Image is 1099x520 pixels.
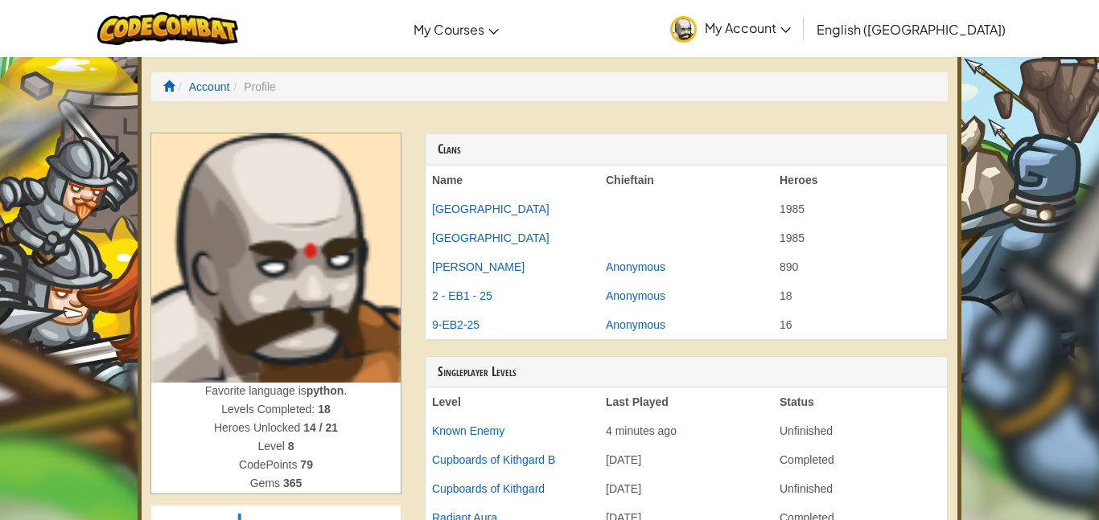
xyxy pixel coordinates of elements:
th: Level [426,387,599,416]
h3: Singleplayer Levels [438,365,935,379]
a: Anonymous [606,318,665,331]
span: My Account [705,19,791,36]
a: [PERSON_NAME] [432,260,525,273]
img: avatar [670,16,697,43]
th: Name [426,166,599,194]
a: 9-EB2-25 [432,318,480,331]
strong: 8 [288,440,294,452]
span: English ([GEOGRAPHIC_DATA]) [817,21,1006,38]
span: Favorite language is [205,384,307,397]
a: [GEOGRAPHIC_DATA] [432,203,549,215]
li: Profile [229,79,275,95]
td: Unfinished [773,474,947,503]
span: Gems [250,477,283,489]
th: Status [773,387,947,416]
a: Anonymous [606,289,665,302]
strong: 18 [318,403,331,416]
td: 1985 [773,223,947,252]
a: Anonymous [606,260,665,273]
td: Completed [773,445,947,474]
a: Known Enemy [432,424,504,437]
td: 1985 [773,194,947,223]
th: Chieftain [599,166,773,194]
a: Cupboards of Kithgard B [432,453,555,466]
td: 16 [773,310,947,339]
td: 4 minutes ago [599,416,773,445]
td: 18 [773,281,947,310]
span: Heroes Unlocked [214,421,303,434]
span: My Courses [414,21,484,38]
strong: 79 [300,458,313,471]
a: My Account [662,3,799,54]
strong: python [307,384,344,397]
td: 890 [773,252,947,281]
a: My Courses [405,7,507,51]
span: . [344,384,347,397]
th: Heroes [773,166,947,194]
h3: Clans [438,142,935,157]
a: Cupboards of Kithgard [432,482,545,495]
a: English ([GEOGRAPHIC_DATA]) [809,7,1014,51]
a: 2 - EB1 - 25 [432,289,492,302]
span: Level [257,440,287,452]
strong: 14 / 21 [303,421,338,434]
a: [GEOGRAPHIC_DATA] [432,231,549,244]
strong: 365 [283,477,302,489]
img: CodeCombat logo [97,12,238,45]
th: Last Played [599,387,773,416]
span: Levels Completed: [221,403,318,416]
td: [DATE] [599,445,773,474]
span: CodePoints [239,458,300,471]
td: Unfinished [773,416,947,445]
td: [DATE] [599,474,773,503]
a: Account [189,80,230,93]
